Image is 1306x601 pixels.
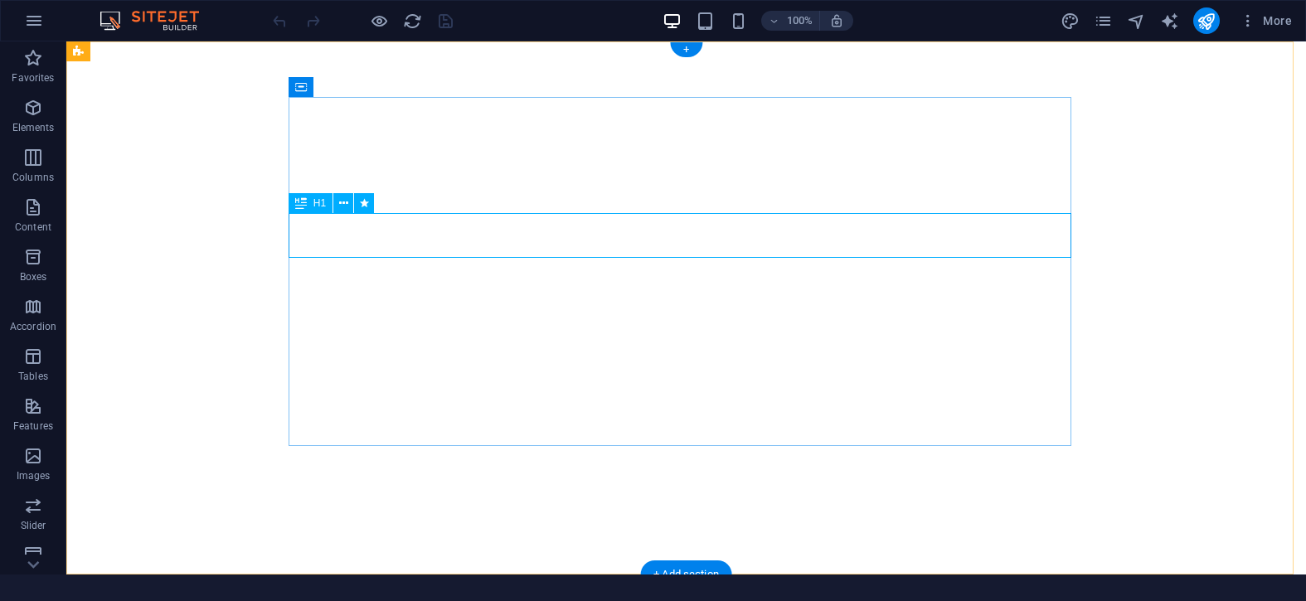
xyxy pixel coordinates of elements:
div: + [670,42,702,57]
img: Editor Logo [95,11,220,31]
button: Click here to leave preview mode and continue editing [369,11,389,31]
p: Slider [21,519,46,532]
button: More [1233,7,1299,34]
button: text_generator [1160,11,1180,31]
p: Columns [12,171,54,184]
button: publish [1193,7,1220,34]
p: Images [17,469,51,482]
i: On resize automatically adjust zoom level to fit chosen device. [829,13,844,28]
p: Accordion [10,320,56,333]
p: Features [13,419,53,433]
h6: 100% [786,11,813,31]
p: Content [15,221,51,234]
i: Reload page [403,12,422,31]
i: Pages (Ctrl+Alt+S) [1094,12,1113,31]
p: Boxes [20,270,47,284]
button: 100% [761,11,820,31]
span: More [1240,12,1292,29]
button: design [1061,11,1080,31]
button: reload [402,11,422,31]
i: Publish [1197,12,1216,31]
button: navigator [1127,11,1147,31]
button: pages [1094,11,1114,31]
p: Favorites [12,71,54,85]
span: H1 [313,198,326,208]
i: Navigator [1127,12,1146,31]
i: AI Writer [1160,12,1179,31]
div: + Add section [640,560,732,589]
p: Elements [12,121,55,134]
p: Tables [18,370,48,383]
i: Design (Ctrl+Alt+Y) [1061,12,1080,31]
